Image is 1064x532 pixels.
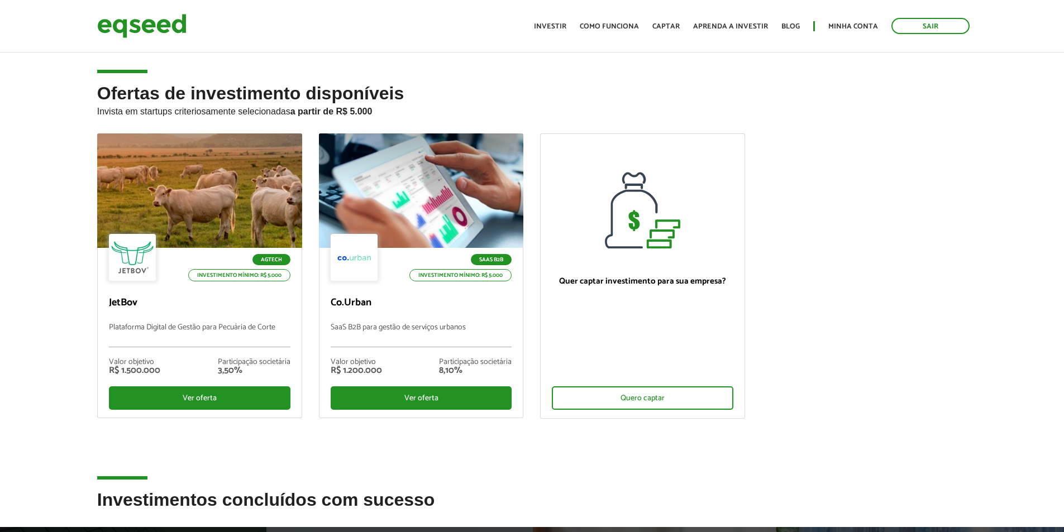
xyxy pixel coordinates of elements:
[188,269,290,281] p: Investimento mínimo: R$ 5.000
[218,358,290,366] div: Participação societária
[828,23,878,30] a: Minha conta
[319,133,524,418] a: SaaS B2B Investimento mínimo: R$ 5.000 Co.Urban SaaS B2B para gestão de serviços urbanos Valor ob...
[693,23,768,30] a: Aprenda a investir
[97,84,967,133] h2: Ofertas de investimento disponíveis
[109,386,290,410] div: Ver oferta
[580,23,639,30] a: Como funciona
[290,107,373,116] strong: a partir de R$ 5.000
[552,276,733,286] p: Quer captar investimento para sua empresa?
[109,358,160,366] div: Valor objetivo
[891,18,970,34] a: Sair
[252,254,290,265] p: Agtech
[218,366,290,375] div: 3,50%
[97,11,187,41] img: EqSeed
[781,23,800,30] a: Blog
[439,358,512,366] div: Participação societária
[534,23,566,30] a: Investir
[540,133,745,419] a: Quer captar investimento para sua empresa? Quero captar
[331,386,512,410] div: Ver oferta
[409,269,512,281] p: Investimento mínimo: R$ 5.000
[109,323,290,347] p: Plataforma Digital de Gestão para Pecuária de Corte
[331,358,382,366] div: Valor objetivo
[109,366,160,375] div: R$ 1.500.000
[97,490,967,526] h2: Investimentos concluídos com sucesso
[97,133,302,418] a: Agtech Investimento mínimo: R$ 5.000 JetBov Plataforma Digital de Gestão para Pecuária de Corte V...
[471,254,512,265] p: SaaS B2B
[652,23,680,30] a: Captar
[331,323,512,347] p: SaaS B2B para gestão de serviços urbanos
[97,103,967,117] p: Invista em startups criteriosamente selecionadas
[109,297,290,309] p: JetBov
[439,366,512,375] div: 8,10%
[552,386,733,410] div: Quero captar
[331,366,382,375] div: R$ 1.200.000
[331,297,512,309] p: Co.Urban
